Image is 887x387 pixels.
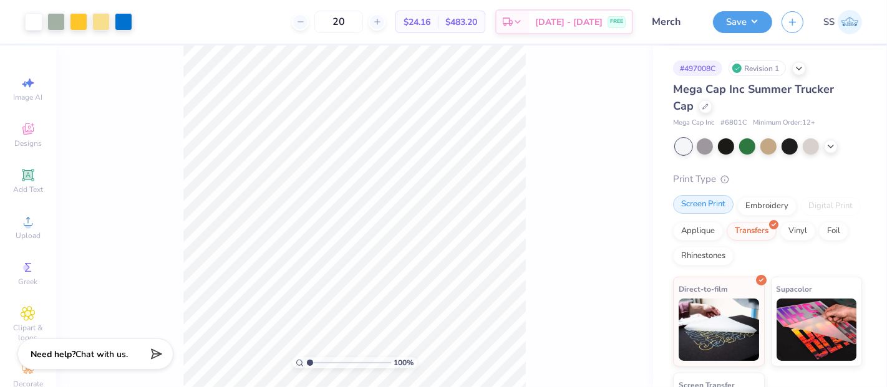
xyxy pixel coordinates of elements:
span: Minimum Order: 12 + [753,118,815,128]
span: 100 % [394,357,414,368]
span: Clipart & logos [6,323,50,343]
span: [DATE] - [DATE] [535,16,603,29]
div: Print Type [673,172,862,186]
div: Screen Print [673,195,734,214]
input: – – [314,11,363,33]
div: Transfers [727,222,777,241]
span: Greek [19,277,38,287]
div: Embroidery [737,197,797,216]
span: Supacolor [777,282,813,295]
strong: Need help? [31,348,75,360]
div: Applique [673,222,723,241]
a: SS [823,10,862,34]
div: Vinyl [780,222,815,241]
input: Untitled Design [642,9,704,34]
span: $24.16 [404,16,430,29]
span: FREE [610,17,623,26]
span: Direct-to-film [679,282,728,295]
span: # 6801C [720,118,747,128]
span: Mega Cap Inc Summer Trucker Cap [673,82,834,113]
img: Supacolor [777,299,857,361]
img: Direct-to-film [679,299,759,361]
span: Image AI [14,92,43,102]
span: $483.20 [445,16,477,29]
span: Add Text [13,184,43,194]
span: SS [823,15,835,29]
div: Revision 1 [729,60,786,76]
button: Save [713,11,772,33]
div: # 497008C [673,60,722,76]
span: Designs [14,138,42,148]
span: Upload [16,231,41,241]
div: Rhinestones [673,247,734,265]
span: Chat with us. [75,348,128,360]
div: Digital Print [800,197,861,216]
span: Mega Cap Inc [673,118,714,128]
div: Foil [819,222,848,241]
img: Shashank S Sharma [838,10,862,34]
